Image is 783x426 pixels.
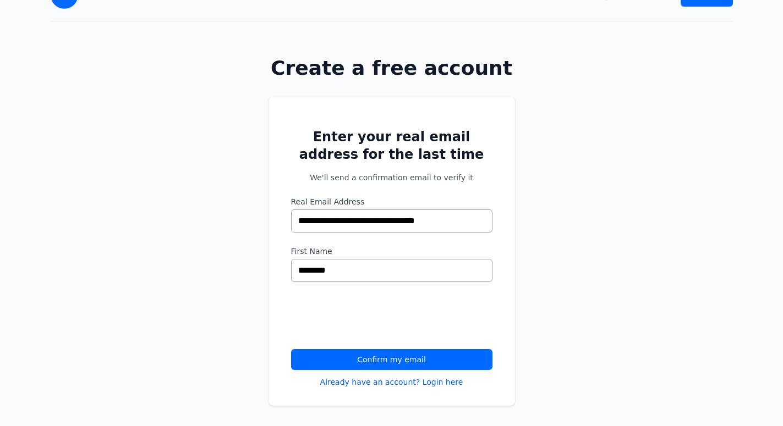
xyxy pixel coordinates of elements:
[291,246,492,257] label: First Name
[291,295,458,338] iframe: reCAPTCHA
[291,128,492,163] h2: Enter your real email address for the last time
[291,196,492,207] label: Real Email Address
[233,57,550,79] h1: Create a free account
[291,349,492,370] button: Confirm my email
[320,377,463,388] a: Already have an account? Login here
[291,172,492,183] p: We'll send a confirmation email to verify it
